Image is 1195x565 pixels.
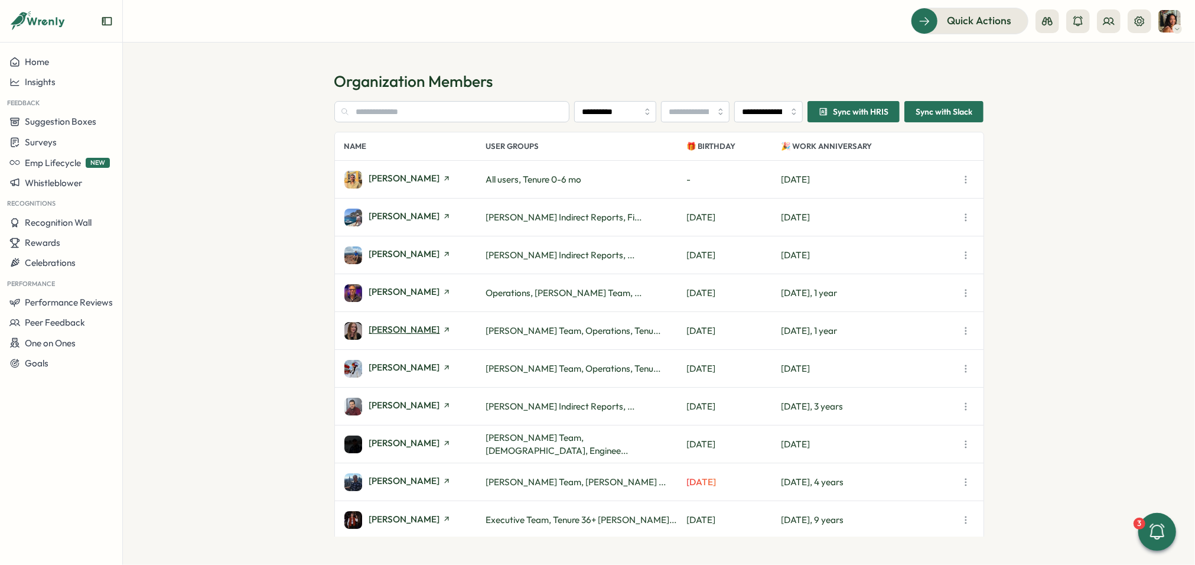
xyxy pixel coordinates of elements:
a: Aimee Weston[PERSON_NAME] [344,322,486,340]
span: Executive Team, Tenure 36+ [PERSON_NAME]... [486,514,677,525]
span: Performance Reviews [25,297,113,308]
img: Adrian Pearcey [344,284,362,302]
img: Adam Hojeij [344,171,362,189]
p: [DATE], 1 year [782,287,958,300]
button: Quick Actions [911,8,1028,34]
span: Goals [25,358,48,369]
span: [PERSON_NAME] [369,287,440,296]
p: [DATE] [687,324,782,337]
img: Alex Marshall [344,473,362,491]
img: Adria Figueres [344,246,362,264]
span: Emp Lifecycle [25,157,81,168]
p: [DATE] [687,476,782,489]
span: Celebrations [25,257,76,268]
a: Alex Preece[PERSON_NAME] [344,511,486,529]
p: Name [344,132,486,160]
span: [PERSON_NAME] Indirect Reports, ... [486,401,635,412]
h1: Organization Members [334,71,984,92]
p: [DATE] [687,438,782,451]
img: Alex Hayward [344,436,362,453]
button: 3 [1138,513,1176,551]
span: Insights [25,76,56,87]
img: Alara Kivilcim [344,360,362,378]
span: Whistleblower [25,177,82,189]
button: Sync with HRIS [807,101,900,122]
p: - [687,173,782,186]
div: 3 [1134,518,1145,530]
span: [PERSON_NAME] [369,212,440,220]
p: [DATE] [782,362,958,375]
a: Alex Hayward[PERSON_NAME] [344,436,486,453]
p: [DATE] [687,287,782,300]
p: [DATE] [687,400,782,413]
p: [DATE], 4 years [782,476,958,489]
a: Alberto Roldan[PERSON_NAME] [344,398,486,415]
p: 🎁 Birthday [687,132,782,160]
img: Alberto Roldan [344,398,362,415]
a: Adria Figueres[PERSON_NAME] [344,246,486,264]
span: Surveys [25,137,57,148]
span: [PERSON_NAME] Team, Operations, Tenu... [486,363,661,374]
p: [DATE] [782,249,958,262]
p: [DATE] [687,249,782,262]
p: [DATE] [782,438,958,451]
p: [DATE] [687,211,782,224]
p: [DATE], 1 year [782,324,958,337]
p: [DATE] [782,173,958,186]
p: [DATE] [782,211,958,224]
a: Adam Ursell[PERSON_NAME] [344,209,486,226]
span: Operations, [PERSON_NAME] Team, ... [486,287,642,298]
img: Viveca Riley [1158,10,1181,33]
span: [PERSON_NAME] Indirect Reports, ... [486,249,635,261]
p: 🎉 Work Anniversary [782,132,958,160]
p: [DATE] [687,514,782,527]
span: Sync with Slack [916,102,972,122]
p: [DATE], 9 years [782,514,958,527]
span: [PERSON_NAME] [369,515,440,524]
button: Sync with Slack [904,101,984,122]
a: Adam Hojeij[PERSON_NAME] [344,171,486,189]
span: [PERSON_NAME] [369,401,440,410]
span: [PERSON_NAME] Team, [DEMOGRAPHIC_DATA], Enginee... [486,432,629,456]
span: [PERSON_NAME] [369,325,440,334]
img: Aimee Weston [344,322,362,340]
span: [PERSON_NAME] [369,174,440,183]
img: Alex Preece [344,511,362,529]
span: Recognition Wall [25,217,92,228]
span: [PERSON_NAME] Team, [PERSON_NAME] ... [486,476,666,488]
a: Alex Marshall[PERSON_NAME] [344,473,486,491]
p: User Groups [486,132,687,160]
span: One on Ones [25,337,76,349]
button: Expand sidebar [101,15,113,27]
span: [PERSON_NAME] [369,439,440,447]
span: Peer Feedback [25,317,85,328]
span: [PERSON_NAME] [369,363,440,372]
span: Home [25,56,49,67]
span: Sync with HRIS [833,108,888,116]
a: Adrian Pearcey[PERSON_NAME] [344,284,486,302]
span: NEW [86,158,110,168]
p: [DATE] [687,362,782,375]
img: Adam Ursell [344,209,362,226]
span: [PERSON_NAME] Indirect Reports, Fi... [486,212,642,223]
span: [PERSON_NAME] Team, Operations, Tenu... [486,325,661,336]
span: Rewards [25,237,60,248]
span: All users, Tenure 0-6 mo [486,174,582,185]
a: Alara Kivilcim[PERSON_NAME] [344,360,486,378]
span: [PERSON_NAME] [369,249,440,258]
span: [PERSON_NAME] [369,476,440,485]
p: [DATE], 3 years [782,400,958,413]
span: Suggestion Boxes [25,116,96,127]
span: Quick Actions [947,13,1011,28]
